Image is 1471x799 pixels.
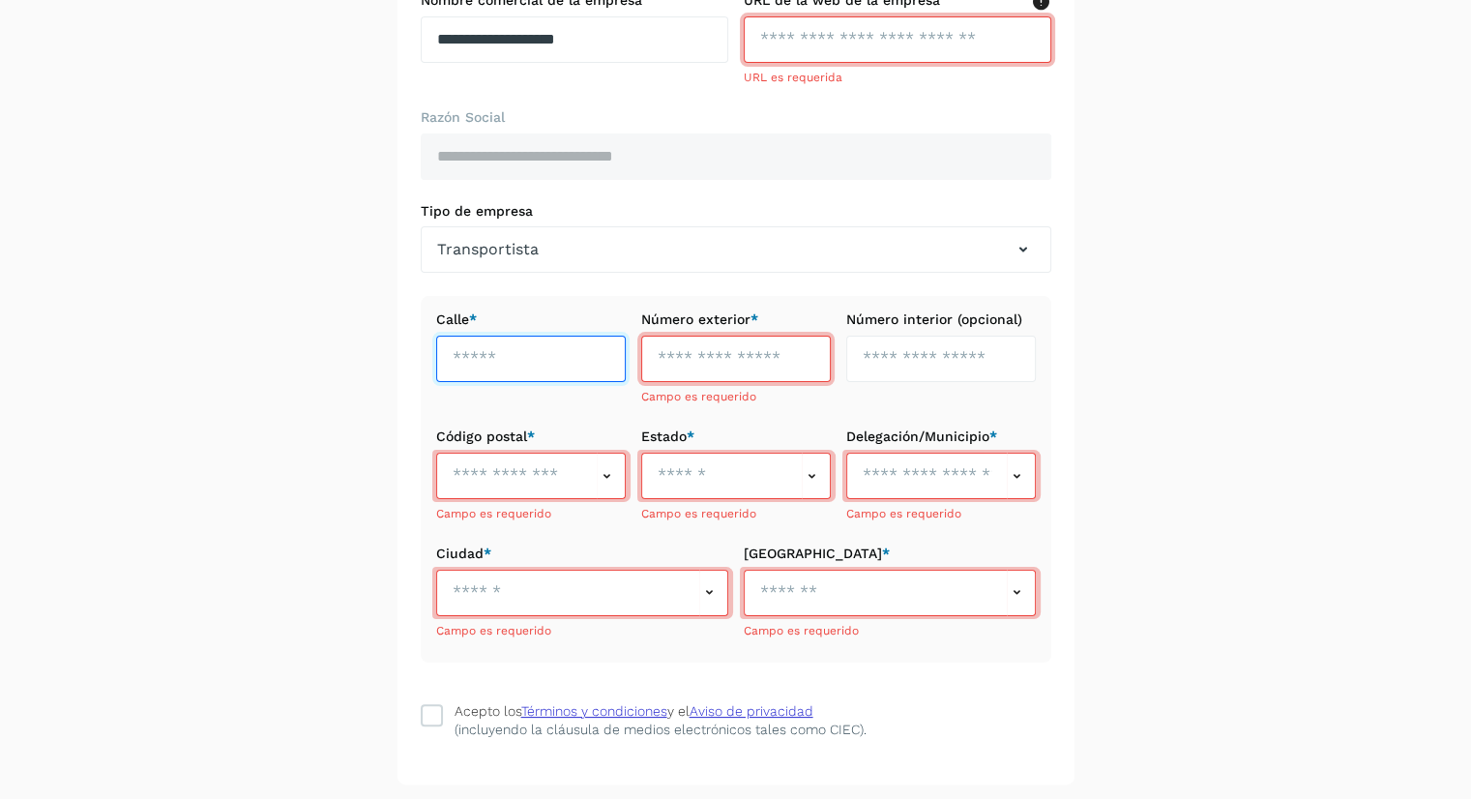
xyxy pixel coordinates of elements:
label: Calle [436,311,626,328]
label: Número interior (opcional) [846,311,1036,328]
a: Términos y condiciones [521,703,667,719]
label: Tipo de empresa [421,203,1051,220]
label: Código postal [436,429,626,445]
span: Campo es requerido [641,507,756,520]
div: Acepto los y el [455,701,813,722]
span: URL es requerida [744,71,842,84]
label: Estado [641,429,831,445]
span: Campo es requerido [641,390,756,403]
label: Número exterior [641,311,831,328]
a: Aviso de privacidad [690,703,813,719]
label: [GEOGRAPHIC_DATA] [744,546,1036,562]
label: Delegación/Municipio [846,429,1036,445]
p: (incluyendo la cláusula de medios electrónicos tales como CIEC). [455,722,867,738]
span: Campo es requerido [744,624,859,637]
span: Campo es requerido [436,507,551,520]
label: Razón Social [421,109,1051,126]
span: Campo es requerido [846,507,961,520]
label: Ciudad [436,546,728,562]
span: Campo es requerido [436,624,551,637]
span: Transportista [437,238,539,261]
